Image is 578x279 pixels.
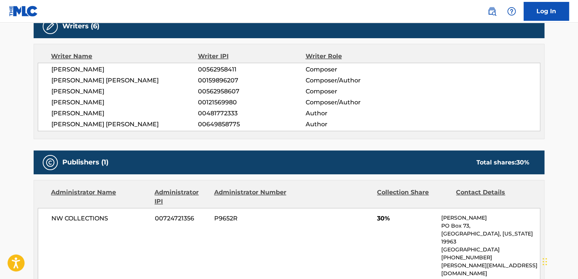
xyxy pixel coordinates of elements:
span: [PERSON_NAME] [51,109,198,118]
img: Publishers [46,158,55,167]
p: PO Box 73, [441,222,540,230]
span: 00159896207 [198,76,305,85]
iframe: Chat Widget [540,243,578,279]
span: NW COLLECTIONS [51,214,149,223]
p: [GEOGRAPHIC_DATA] [441,246,540,254]
span: Composer/Author [305,76,403,85]
span: 30 % [516,159,529,166]
span: Author [305,120,403,129]
span: 00724721356 [155,214,209,223]
p: [PERSON_NAME] [441,214,540,222]
img: MLC Logo [9,6,38,17]
span: [PERSON_NAME] [PERSON_NAME] [51,76,198,85]
p: [GEOGRAPHIC_DATA], [US_STATE] 19963 [441,230,540,246]
a: Log In [524,2,569,21]
div: Writer IPI [198,52,306,61]
span: Composer [305,65,403,74]
h5: Writers (6) [62,22,99,31]
div: Writer Role [305,52,403,61]
div: Collection Share [377,188,450,206]
span: [PERSON_NAME] [51,98,198,107]
div: Administrator Name [51,188,149,206]
div: Total shares: [476,158,529,167]
div: Help [504,4,519,19]
span: 00562958411 [198,65,305,74]
span: 00121569980 [198,98,305,107]
p: [PHONE_NUMBER] [441,254,540,262]
span: Author [305,109,403,118]
span: [PERSON_NAME] [51,65,198,74]
span: Composer [305,87,403,96]
span: 30% [377,214,436,223]
div: Contact Details [456,188,529,206]
img: search [487,7,496,16]
div: Administrator Number [214,188,287,206]
h5: Publishers (1) [62,158,108,167]
span: 00562958607 [198,87,305,96]
div: Writer Name [51,52,198,61]
span: [PERSON_NAME] [PERSON_NAME] [51,120,198,129]
span: [PERSON_NAME] [51,87,198,96]
span: Composer/Author [305,98,403,107]
img: help [507,7,516,16]
a: Public Search [484,4,499,19]
div: Drag [542,250,547,273]
img: Writers [46,22,55,31]
span: 00481772333 [198,109,305,118]
span: 00649858775 [198,120,305,129]
p: [PERSON_NAME][EMAIL_ADDRESS][DOMAIN_NAME] [441,262,540,277]
span: P9652R [214,214,287,223]
div: Administrator IPI [155,188,208,206]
